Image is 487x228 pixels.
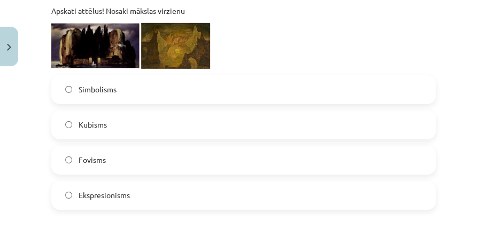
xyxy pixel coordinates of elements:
input: Ekspresionisms [65,192,72,199]
p: Apskati attēlus! Nosaki mākslas virzienu [51,5,436,17]
input: Simbolisms [65,86,72,93]
img: icon-close-lesson-0947bae3869378f0d4975bcd49f059093ad1ed9edebbc8119c70593378902aed.svg [7,44,11,51]
span: Ekspresionisms [79,190,130,201]
input: Kubisms [65,121,72,128]
span: Fovisms [79,154,106,166]
input: Fovisms [65,156,72,163]
span: Kubisms [79,119,107,130]
span: Simbolisms [79,84,117,95]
